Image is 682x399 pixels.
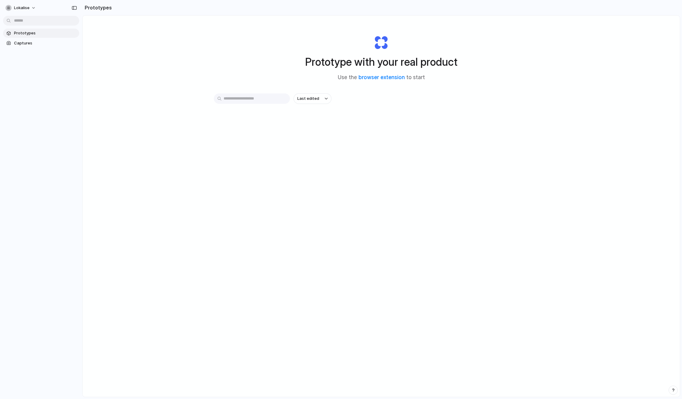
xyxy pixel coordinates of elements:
[3,29,79,38] a: Prototypes
[294,93,331,104] button: Last edited
[14,40,77,46] span: Captures
[338,74,425,82] span: Use the to start
[297,96,319,102] span: Last edited
[359,74,405,80] a: browser extension
[3,3,39,13] button: Lokalise
[82,4,112,11] h2: Prototypes
[14,5,30,11] span: Lokalise
[305,54,458,70] h1: Prototype with your real product
[14,30,77,36] span: Prototypes
[3,39,79,48] a: Captures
